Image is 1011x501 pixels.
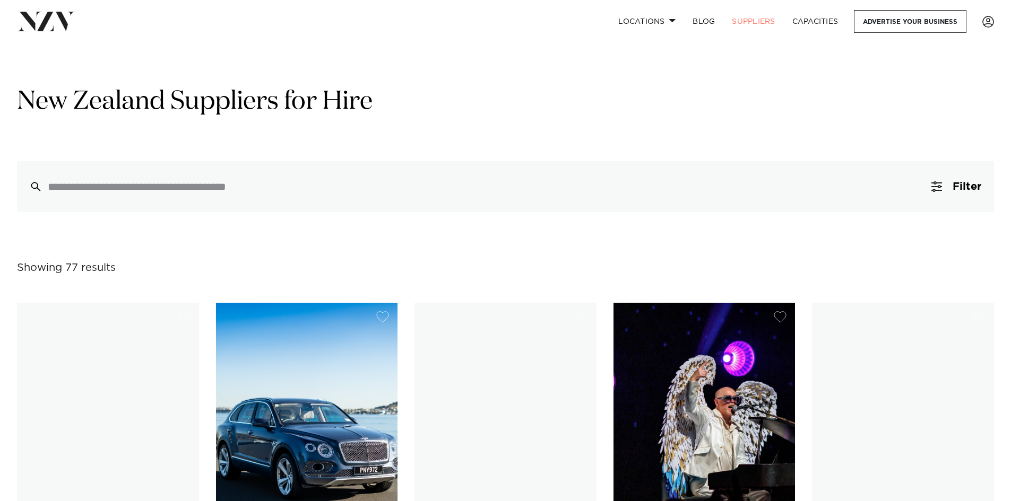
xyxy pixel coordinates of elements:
[723,10,783,33] a: SUPPLIERS
[610,10,684,33] a: Locations
[17,85,994,119] h1: New Zealand Suppliers for Hire
[919,161,994,212] button: Filter
[784,10,847,33] a: Capacities
[953,181,981,192] span: Filter
[17,260,116,276] div: Showing 77 results
[17,12,75,31] img: nzv-logo.png
[684,10,723,33] a: BLOG
[854,10,966,33] a: Advertise your business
